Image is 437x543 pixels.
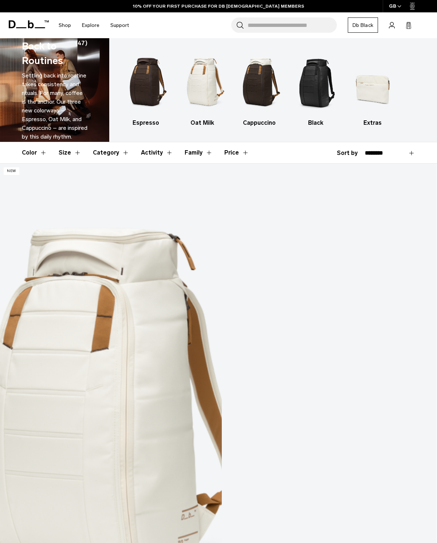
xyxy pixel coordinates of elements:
[22,142,47,163] button: Toggle Filter
[181,49,225,127] a: Db Oat Milk
[22,39,73,68] h1: Back to Routines
[351,119,395,127] h3: Extras
[351,49,395,127] a: Db Extras
[124,49,168,127] li: 1 / 5
[351,49,395,127] li: 5 / 5
[237,49,281,127] li: 3 / 5
[294,119,338,127] h3: Black
[181,49,225,127] li: 2 / 5
[133,3,304,9] a: 10% OFF YOUR FIRST PURCHASE FOR DB [DEMOGRAPHIC_DATA] MEMBERS
[181,119,225,127] h3: Oat Milk
[237,49,281,127] a: Db Cappuccino
[348,17,378,33] a: Db Black
[181,49,225,115] img: Db
[294,49,338,127] a: Db Black
[294,49,338,127] li: 4 / 5
[124,49,168,127] a: Db Espresso
[59,12,71,38] a: Shop
[53,12,134,38] nav: Main Navigation
[141,142,173,163] button: Toggle Filter
[59,142,81,163] button: Toggle Filter
[93,142,129,163] button: Toggle Filter
[351,49,395,115] img: Db
[124,119,168,127] h3: Espresso
[75,39,87,68] span: (47)
[124,49,168,115] img: Db
[82,12,99,38] a: Explore
[294,49,338,115] img: Db
[110,12,129,38] a: Support
[22,71,87,141] p: Settling back into routine takes consistency and rituals. For many, coffee is the anchor. Our thr...
[224,142,249,163] button: Toggle Price
[237,119,281,127] h3: Cappuccino
[237,49,281,115] img: Db
[185,142,213,163] button: Toggle Filter
[4,167,19,175] p: New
